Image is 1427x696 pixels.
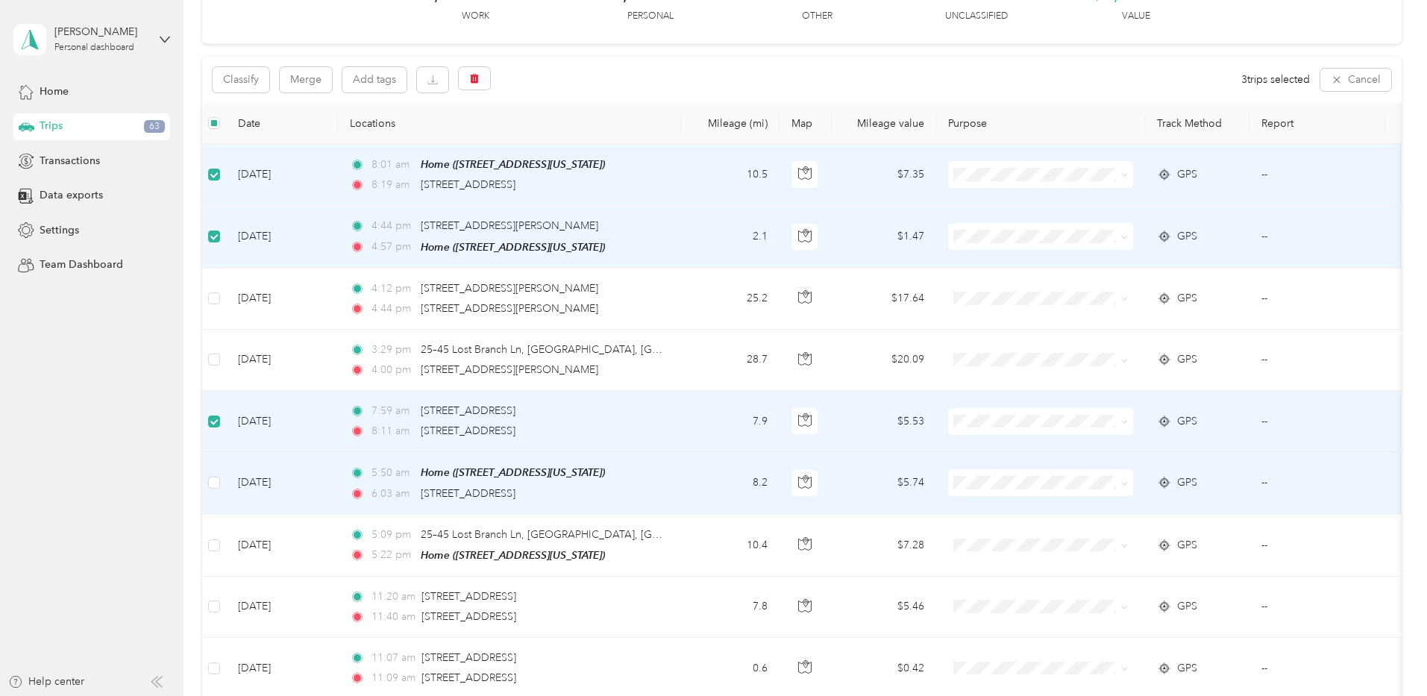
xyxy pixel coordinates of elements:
[40,155,100,167] span: Transactions
[40,225,79,236] span: Settings
[40,259,123,271] span: Team Dashboard
[280,67,332,93] button: Merge
[421,343,748,356] span: 25–45 Lost Branch Ln, [GEOGRAPHIC_DATA], [GEOGRAPHIC_DATA]
[226,515,338,577] td: [DATE]
[681,330,780,391] td: 28.7
[681,515,780,577] td: 10.4
[421,610,516,623] span: [STREET_ADDRESS]
[421,651,516,664] span: [STREET_ADDRESS]
[144,120,165,134] span: 63
[1241,74,1310,86] span: 3 trips selected
[342,67,407,93] button: Add tags
[421,549,605,561] span: Home ([STREET_ADDRESS][US_STATE])
[40,120,63,132] span: Trips
[1177,351,1197,368] span: GPS
[421,424,515,437] span: [STREET_ADDRESS]
[1122,10,1150,23] p: Value
[1177,660,1197,677] span: GPS
[371,280,414,297] span: 4:12 pm
[1177,474,1197,491] span: GPS
[371,239,414,255] span: 4:57 pm
[371,403,414,419] span: 7:59 am
[1177,598,1197,615] span: GPS
[371,362,414,378] span: 4:00 pm
[832,577,936,638] td: $5.46
[832,206,936,268] td: $1.47
[371,177,414,193] span: 8:19 am
[780,103,832,144] th: Map
[226,269,338,330] td: [DATE]
[54,43,134,52] div: Personal dashboard
[832,144,936,206] td: $7.35
[421,590,516,603] span: [STREET_ADDRESS]
[421,219,598,232] span: [STREET_ADDRESS][PERSON_NAME]
[1249,144,1385,206] td: --
[421,671,516,684] span: [STREET_ADDRESS]
[421,282,598,295] span: [STREET_ADDRESS][PERSON_NAME]
[226,206,338,268] td: [DATE]
[832,515,936,577] td: $7.28
[226,452,338,514] td: [DATE]
[371,486,414,502] span: 6:03 am
[213,67,269,93] button: Classify
[1249,103,1385,144] th: Report
[1177,413,1197,430] span: GPS
[802,10,832,23] p: Other
[681,577,780,638] td: 7.8
[681,103,780,144] th: Mileage (mi)
[1249,515,1385,577] td: --
[1249,269,1385,330] td: --
[371,423,414,439] span: 8:11 am
[338,103,681,144] th: Locations
[371,527,414,543] span: 5:09 pm
[40,189,103,201] span: Data exports
[1177,166,1197,183] span: GPS
[681,452,780,514] td: 8.2
[421,487,515,500] span: [STREET_ADDRESS]
[421,404,515,417] span: [STREET_ADDRESS]
[371,609,415,625] span: 11:40 am
[421,302,598,315] span: [STREET_ADDRESS][PERSON_NAME]
[627,10,674,23] p: Personal
[226,144,338,206] td: [DATE]
[371,218,414,234] span: 4:44 pm
[371,157,414,173] span: 8:01 am
[832,330,936,391] td: $20.09
[1177,537,1197,554] span: GPS
[371,650,415,666] span: 11:07 am
[945,10,1008,23] p: Unclassified
[371,465,414,481] span: 5:50 am
[1249,452,1385,514] td: --
[8,676,84,688] button: Help center
[936,103,1145,144] th: Purpose
[371,547,414,563] span: 5:22 pm
[371,301,414,317] span: 4:44 pm
[371,589,415,605] span: 11:20 am
[462,10,489,23] p: Work
[226,391,338,452] td: [DATE]
[832,103,936,144] th: Mileage value
[421,528,748,541] span: 25–45 Lost Branch Ln, [GEOGRAPHIC_DATA], [GEOGRAPHIC_DATA]
[1249,206,1385,268] td: --
[421,241,605,253] span: Home ([STREET_ADDRESS][US_STATE])
[1249,330,1385,391] td: --
[371,342,414,358] span: 3:29 pm
[681,391,780,452] td: 7.9
[681,269,780,330] td: 25.2
[421,363,598,376] span: [STREET_ADDRESS][PERSON_NAME]
[1320,69,1391,92] button: Cancel
[1343,612,1427,696] iframe: Everlance-gr Chat Button Frame
[1177,228,1197,245] span: GPS
[832,391,936,452] td: $5.53
[421,158,605,170] span: Home ([STREET_ADDRESS][US_STATE])
[1177,290,1197,307] span: GPS
[421,466,605,478] span: Home ([STREET_ADDRESS][US_STATE])
[40,86,69,98] span: Home
[421,178,515,191] span: [STREET_ADDRESS]
[1249,577,1385,638] td: --
[681,144,780,206] td: 10.5
[371,670,415,686] span: 11:09 am
[226,103,338,144] th: Date
[832,269,936,330] td: $17.64
[681,206,780,268] td: 2.1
